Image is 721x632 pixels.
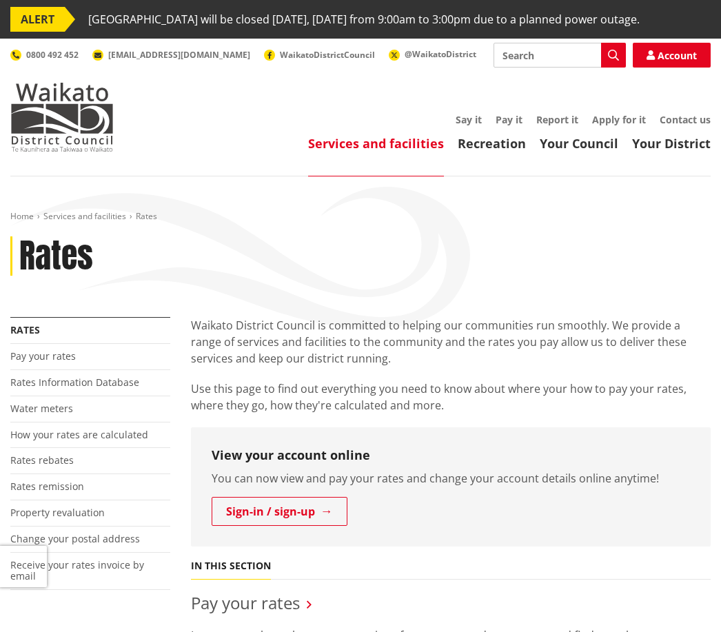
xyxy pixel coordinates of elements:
[191,560,271,572] h5: In this section
[405,48,476,60] span: @WaikatoDistrict
[494,43,626,68] input: Search input
[212,448,691,463] h3: View your account online
[280,49,375,61] span: WaikatoDistrictCouncil
[633,43,711,68] a: Account
[389,48,476,60] a: @WaikatoDistrict
[10,83,114,152] img: Waikato District Council - Te Kaunihera aa Takiwaa o Waikato
[10,453,74,467] a: Rates rebates
[458,135,526,152] a: Recreation
[592,113,646,126] a: Apply for it
[191,317,711,367] p: Waikato District Council is committed to helping our communities run smoothly. We provide a range...
[10,506,105,519] a: Property revaluation
[10,532,140,545] a: Change your postal address
[308,135,444,152] a: Services and facilities
[212,497,347,526] a: Sign-in / sign-up
[540,135,618,152] a: Your Council
[10,558,144,583] a: Receive your rates invoice by email
[191,380,711,414] p: Use this page to find out everything you need to know about where your how to pay your rates, whe...
[10,211,711,223] nav: breadcrumb
[136,210,157,222] span: Rates
[660,113,711,126] a: Contact us
[10,210,34,222] a: Home
[26,49,79,61] span: 0800 492 452
[10,376,139,389] a: Rates Information Database
[191,591,300,614] a: Pay your rates
[536,113,578,126] a: Report it
[10,349,76,363] a: Pay your rates
[456,113,482,126] a: Say it
[88,7,640,32] span: [GEOGRAPHIC_DATA] will be closed [DATE], [DATE] from 9:00am to 3:00pm due to a planned power outage.
[10,428,148,441] a: How your rates are calculated
[108,49,250,61] span: [EMAIL_ADDRESS][DOMAIN_NAME]
[92,49,250,61] a: [EMAIL_ADDRESS][DOMAIN_NAME]
[10,480,84,493] a: Rates remission
[10,323,40,336] a: Rates
[10,49,79,61] a: 0800 492 452
[19,236,93,276] h1: Rates
[264,49,375,61] a: WaikatoDistrictCouncil
[632,135,711,152] a: Your District
[212,470,691,487] p: You can now view and pay your rates and change your account details online anytime!
[496,113,522,126] a: Pay it
[10,7,65,32] span: ALERT
[43,210,126,222] a: Services and facilities
[10,402,73,415] a: Water meters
